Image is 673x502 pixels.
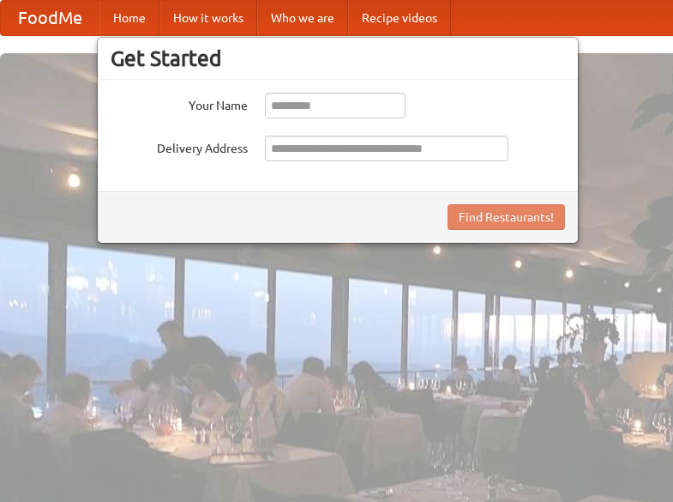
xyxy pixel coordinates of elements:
[257,1,348,35] a: Who we are
[111,93,248,114] label: Your Name
[348,1,451,35] a: Recipe videos
[448,204,565,230] button: Find Restaurants!
[1,1,99,35] a: FoodMe
[99,1,159,35] a: Home
[111,136,248,157] label: Delivery Address
[111,45,565,71] h3: Get Started
[159,1,257,35] a: How it works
